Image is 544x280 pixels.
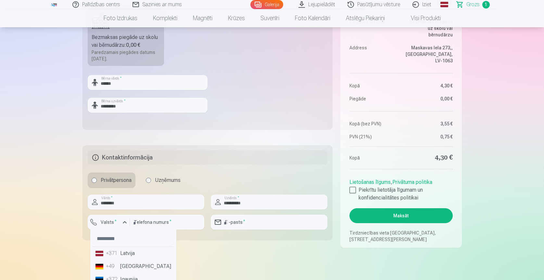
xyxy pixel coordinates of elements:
[404,95,453,102] dd: 0,00 €
[404,45,453,64] dd: Maskavas Iela 273,, [GEOGRAPHIC_DATA], LV-1063
[404,83,453,89] dd: 4,30 €
[349,176,452,202] div: ,
[349,134,398,140] dt: PVN (21%)
[92,33,160,49] div: Bezmaksas piegāde uz skolu vai bērnudārzu :
[404,121,453,127] dd: 3,55 €
[392,179,432,185] a: Privātuma politika
[126,42,140,48] b: 0,00 €
[349,83,398,89] dt: Kopā
[404,19,453,38] dd: Bezmaksas piegāde uz skolu vai bērnudārzu
[220,9,253,27] a: Krūzes
[404,134,453,140] dd: 0,75 €
[349,230,452,243] p: Tirdzniecības vieta [GEOGRAPHIC_DATA], [STREET_ADDRESS][PERSON_NAME]
[106,249,119,257] div: +371
[466,1,480,8] span: Grozs
[93,247,174,260] li: Latvija
[349,19,398,38] dt: Piegādes metode
[349,95,398,102] dt: Piegāde
[142,172,184,188] label: Uzņēmums
[349,153,398,162] dt: Kopā
[338,9,393,27] a: Atslēgu piekariņi
[92,49,160,62] div: Paredzamais piegādes datums [DATE].
[88,172,135,188] label: Privātpersona
[146,178,151,183] input: Uzņēmums
[88,150,328,165] h5: Kontaktinformācija
[88,215,130,230] button: Valsts*
[145,9,185,27] a: Komplekti
[349,208,452,223] button: Maksāt
[92,178,97,183] input: Privātpersona
[404,153,453,162] dd: 4,30 €
[106,262,119,270] div: +49
[51,3,58,6] img: /fa1
[482,1,490,8] span: 1
[287,9,338,27] a: Foto kalendāri
[96,9,145,27] a: Foto izdrukas
[253,9,287,27] a: Suvenīri
[349,45,398,64] dt: Address
[349,186,452,202] label: Piekrītu lietotāja līgumam un konfidencialitātes politikai
[393,9,449,27] a: Visi produkti
[98,219,119,225] label: Valsts
[349,121,398,127] dt: Kopā (bez PVN)
[349,179,391,185] a: Lietošanas līgums
[93,260,174,273] li: [GEOGRAPHIC_DATA]
[185,9,220,27] a: Magnēti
